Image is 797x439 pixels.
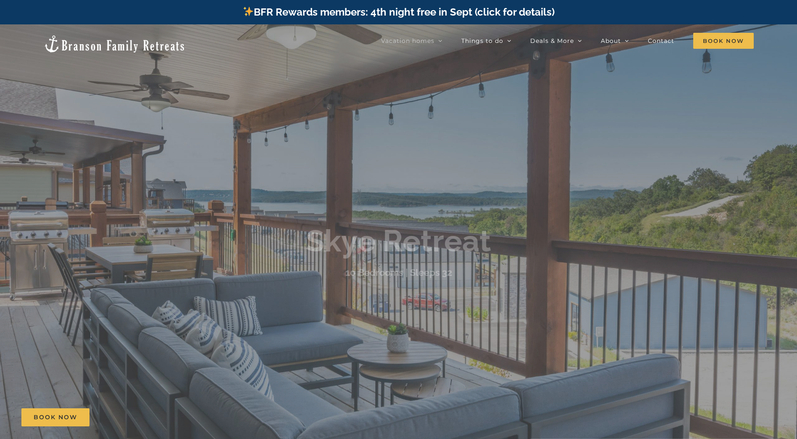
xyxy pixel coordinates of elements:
img: ✨ [243,6,253,16]
a: BFR Rewards members: 4th night free in Sept (click for details) [242,6,555,18]
span: Book Now [693,33,754,49]
b: Skye Retreat [306,223,491,259]
a: Book Now [21,408,89,426]
a: Contact [648,32,674,49]
a: About [601,32,629,49]
span: About [601,38,621,44]
span: Contact [648,38,674,44]
span: Deals & More [530,38,574,44]
a: Vacation homes [381,32,442,49]
span: Book Now [34,414,77,421]
span: Things to do [461,38,503,44]
nav: Main Menu [381,32,754,49]
a: Deals & More [530,32,582,49]
img: Branson Family Retreats Logo [43,34,186,53]
a: Things to do [461,32,511,49]
h3: 10 Bedrooms | Sleeps 32 [345,267,452,278]
span: Vacation homes [381,38,434,44]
